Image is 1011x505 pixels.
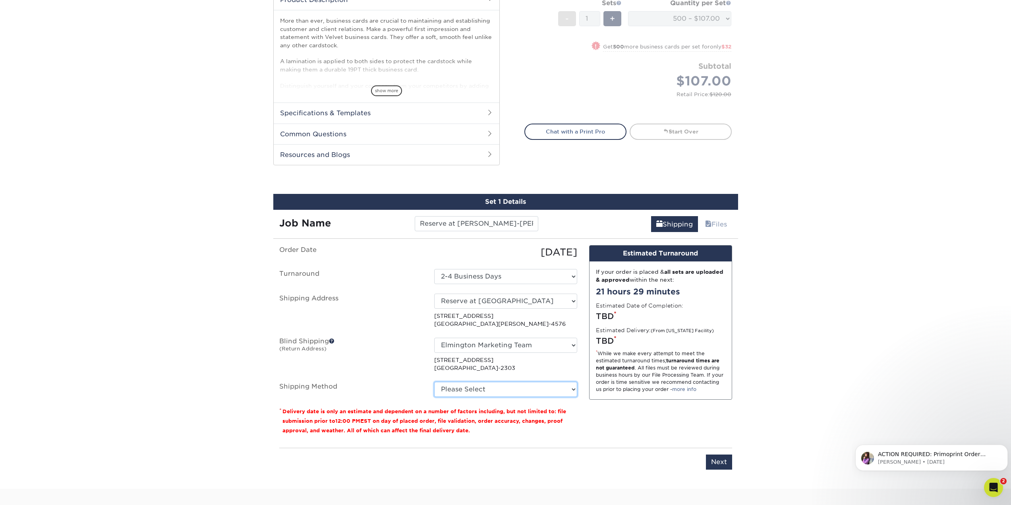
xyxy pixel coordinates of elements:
[139,3,154,17] div: Close
[12,260,19,267] button: Emoji picker
[274,124,499,144] h2: Common Questions
[280,17,493,146] p: More than ever, business cards are crucial to maintaining and establishing customer and client re...
[428,245,583,259] div: [DATE]
[596,326,714,334] label: Estimated Delivery:
[39,10,54,18] p: Active
[984,478,1003,497] iframe: Intercom live chat
[23,4,35,17] img: Profile image for Erica
[273,338,428,372] label: Blind Shipping
[651,328,714,333] small: (From [US_STATE] Facility)
[13,113,124,160] div: At your convenience, please return to and log in to your account. From there, go to Account > Act...
[13,46,124,62] div: PROOFS READY: Primoprint Order 25821-20993-74878
[7,244,152,257] textarea: Message…
[135,257,149,270] button: Send a message…
[273,294,428,328] label: Shipping Address
[596,358,719,371] strong: turnaround times are not guaranteed
[656,221,663,228] span: shipping
[273,382,428,397] label: Shipping Method
[596,310,725,322] div: TBD
[700,216,732,232] a: Files
[282,408,566,433] small: Delivery date is only an estimate and dependent on a number of factors including, but not limited...
[706,455,732,470] input: Next
[5,3,20,18] button: go back
[273,269,428,284] label: Turnaround
[38,260,44,267] button: Upload attachment
[1000,478,1007,484] span: 2
[651,216,698,232] a: Shipping
[6,42,153,252] div: Erica says…
[434,356,577,372] p: [STREET_ADDRESS] [GEOGRAPHIC_DATA]-2303
[596,286,725,298] div: 21 hours 29 minutes
[273,245,428,259] label: Order Date
[371,85,402,96] span: show more
[18,121,65,128] a: [DOMAIN_NAME]
[852,428,1011,484] iframe: Intercom notifications message
[596,268,725,284] div: If your order is placed & within the next:
[596,350,725,393] div: While we make every attempt to meet the estimated turnaround times; . All files must be reviewed ...
[630,124,732,139] a: Start Over
[13,175,124,230] div: Once approved, the order will be submitted to production shortly. Please let us know if you have ...
[6,42,130,234] div: PROOFS READY: Primoprint Order 25821-20993-74878Thank you for placing your print order with Primo...
[672,386,696,392] a: more info
[434,312,577,328] p: [STREET_ADDRESS] [GEOGRAPHIC_DATA][PERSON_NAME]-4576
[39,4,90,10] h1: [PERSON_NAME]
[279,346,327,352] small: (Return Address)
[524,124,626,139] a: Chat with a Print Pro
[415,216,538,231] input: Enter a job name
[596,335,725,347] div: TBD
[273,194,738,210] div: Set 1 Details
[279,217,331,229] strong: Job Name
[124,3,139,18] button: Home
[596,302,683,310] label: Estimated Date of Completion:
[705,221,711,228] span: files
[274,144,499,165] h2: Resources and Blogs
[13,66,124,97] div: Thank you for placing your print order with Primoprint. Unfortunately, we have not yet received y...
[13,236,75,241] div: [PERSON_NAME] • [DATE]
[590,246,732,261] div: Estimated Turnaround
[274,103,499,123] h2: Specifications & Templates
[13,215,122,229] i: You will receive a copy of this message by email
[335,418,360,424] span: 12:00 PM
[50,260,57,267] button: Start recording
[25,260,31,267] button: Gif picker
